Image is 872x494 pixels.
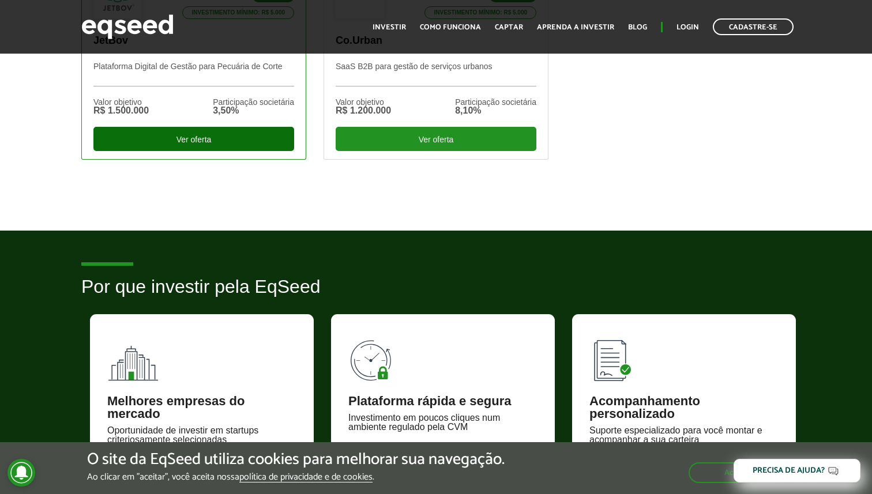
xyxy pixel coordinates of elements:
[93,106,149,115] div: R$ 1.500.000
[589,426,779,444] div: Suporte especializado para você montar e acompanhar a sua carteira
[348,331,400,383] img: 90x90_tempo.svg
[689,462,785,483] button: Aceitar
[107,331,159,383] img: 90x90_fundos.svg
[336,62,536,86] p: SaaS B2B para gestão de serviços urbanos
[537,24,614,31] a: Aprenda a investir
[455,106,536,115] div: 8,10%
[676,24,699,31] a: Login
[81,12,174,42] img: EqSeed
[93,98,149,106] div: Valor objetivo
[213,106,294,115] div: 3,50%
[87,472,505,482] p: Ao clicar em "aceitar", você aceita nossa .
[81,277,791,314] h2: Por que investir pela EqSeed
[87,451,505,469] h5: O site da EqSeed utiliza cookies para melhorar sua navegação.
[213,98,294,106] div: Participação societária
[93,127,294,151] div: Ver oferta
[348,413,538,432] div: Investimento em poucos cliques num ambiente regulado pela CVM
[348,395,538,408] div: Plataforma rápida e segura
[713,18,794,35] a: Cadastre-se
[589,331,641,383] img: 90x90_lista.svg
[336,106,391,115] div: R$ 1.200.000
[93,62,294,86] p: Plataforma Digital de Gestão para Pecuária de Corte
[336,127,536,151] div: Ver oferta
[455,98,536,106] div: Participação societária
[107,426,296,444] div: Oportunidade de investir em startups criteriosamente selecionadas
[420,24,481,31] a: Como funciona
[107,395,296,420] div: Melhores empresas do mercado
[239,473,373,482] a: política de privacidade e de cookies
[628,24,647,31] a: Blog
[495,24,523,31] a: Captar
[336,98,391,106] div: Valor objetivo
[373,24,406,31] a: Investir
[589,395,779,420] div: Acompanhamento personalizado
